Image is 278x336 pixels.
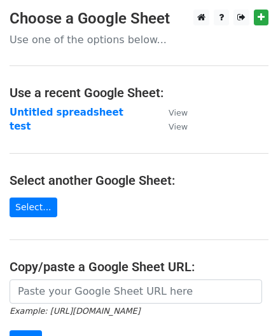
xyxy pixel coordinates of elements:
a: test [10,121,31,132]
a: Untitled spreadsheet [10,107,123,118]
h4: Use a recent Google Sheet: [10,85,268,100]
h4: Select another Google Sheet: [10,173,268,188]
h4: Copy/paste a Google Sheet URL: [10,259,268,274]
small: View [169,122,188,131]
a: View [156,121,188,132]
h3: Choose a Google Sheet [10,10,268,28]
small: Example: [URL][DOMAIN_NAME] [10,306,140,316]
input: Paste your Google Sheet URL here [10,279,262,304]
a: View [156,107,188,118]
a: Select... [10,198,57,217]
p: Use one of the options below... [10,33,268,46]
small: View [169,108,188,118]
